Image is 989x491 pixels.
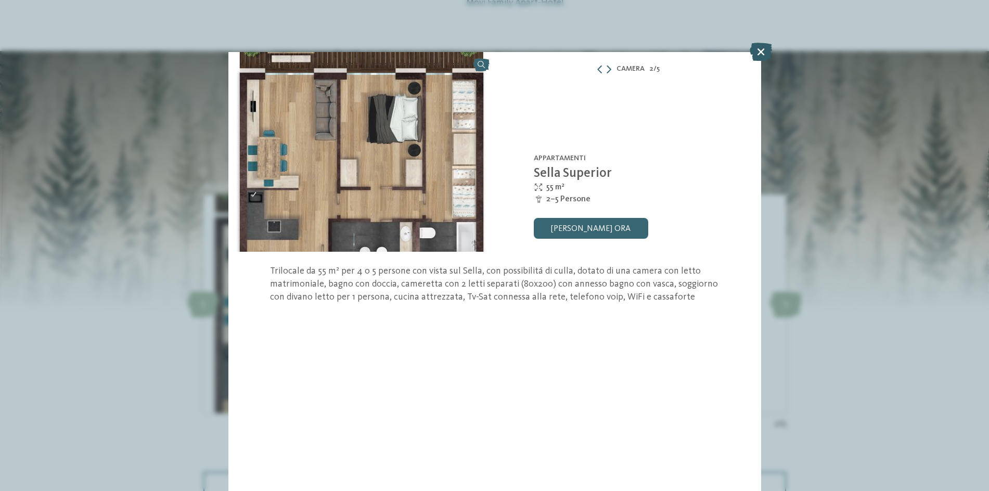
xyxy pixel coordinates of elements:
img: Sella Superior [228,52,495,252]
span: 2–5 Persone [546,193,590,205]
a: [PERSON_NAME] ora [534,218,648,239]
span: Sella Superior [534,167,612,180]
span: / [653,64,657,74]
p: Trilocale da 55 m² per 4 o 5 persone con vista sul Sella, con possibilitá di culla, dotato di una... [270,265,720,304]
span: 55 m² [546,182,564,193]
span: Camera [616,64,645,74]
span: 2 [650,64,653,74]
span: 5 [657,64,660,74]
span: Appartamenti [534,154,586,162]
